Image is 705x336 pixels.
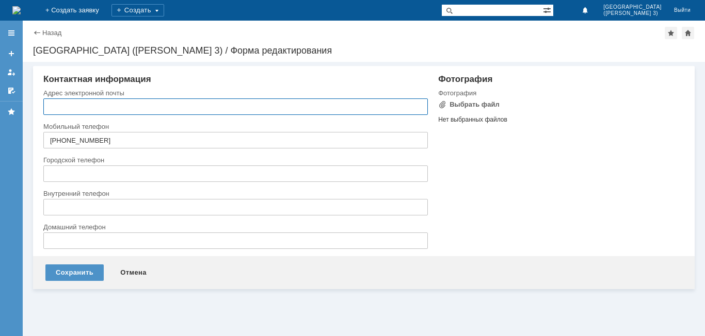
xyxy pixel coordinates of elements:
div: Городской телефон [43,157,426,163]
div: Домашний телефон [43,224,426,230]
a: Мои согласования [3,82,20,99]
div: Нет выбранных файлов [438,112,684,124]
div: Создать [111,4,164,16]
a: Перейти на домашнюю страницу [12,6,21,14]
div: Мобильный телефон [43,123,426,130]
img: logo [12,6,21,14]
div: Сделать домашней страницей [682,27,694,39]
span: Расширенный поиск [543,5,553,14]
div: Фотография [438,90,682,96]
span: ([PERSON_NAME] 3) [603,10,662,16]
span: Контактная информация [43,74,151,84]
span: [GEOGRAPHIC_DATA] [603,4,662,10]
div: Добавить в избранное [665,27,677,39]
div: [GEOGRAPHIC_DATA] ([PERSON_NAME] 3) / Форма редактирования [33,45,695,56]
span: Фотография [438,74,492,84]
div: Внутренний телефон [43,190,426,197]
a: Назад [42,29,61,37]
a: Создать заявку [3,45,20,62]
div: Выбрать файл [450,100,500,109]
div: Адрес электронной почты [43,90,426,96]
a: Мои заявки [3,64,20,80]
